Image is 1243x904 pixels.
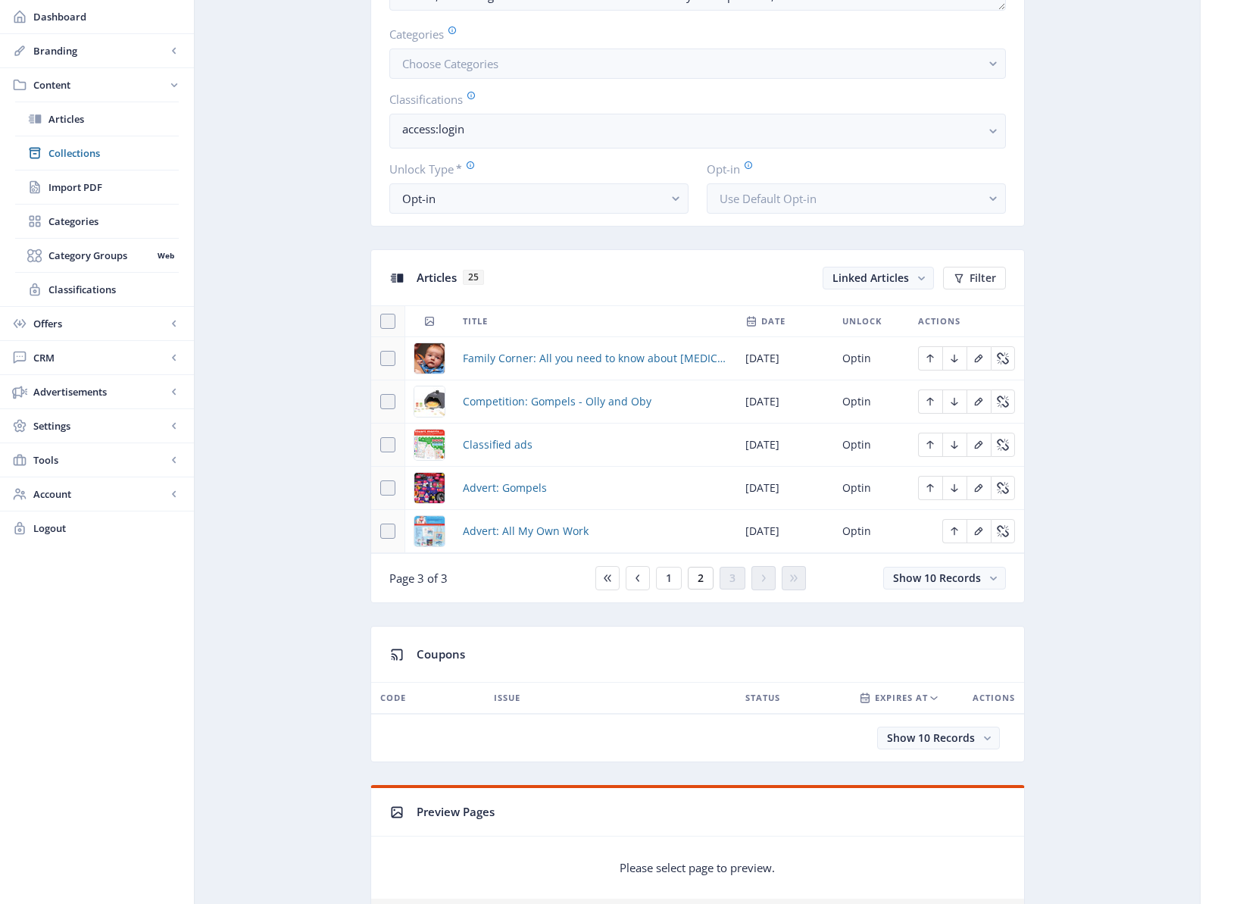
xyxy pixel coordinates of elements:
span: Linked Articles [832,271,909,285]
span: Account [33,486,167,502]
label: Unlock Type [389,161,676,177]
a: Advert: All My Own Work [463,522,589,540]
a: Collections [15,136,179,170]
a: Edit page [918,480,942,494]
span: ISSUE [494,689,520,707]
a: Edit page [942,436,967,451]
span: Collections [48,145,179,161]
td: [DATE] [736,380,833,424]
a: Edit page [991,523,1015,537]
span: 3 [729,572,735,584]
span: Actions [973,689,1015,707]
span: Content [33,77,167,92]
span: Import PDF [48,180,179,195]
td: Optin [833,380,909,424]
a: Edit page [967,480,991,494]
a: Edit page [991,350,1015,364]
a: Category GroupsWeb [15,239,179,272]
td: [DATE] [736,510,833,553]
img: 1490e7f1-0373-4b3b-88ff-cca422ebf993.png [414,430,445,460]
button: Choose Categories [389,48,1006,79]
img: img_35-1.jpg [414,473,445,503]
a: Articles [15,102,179,136]
a: Classifications [15,273,179,306]
span: Title [463,312,488,330]
span: Classifications [48,282,179,297]
td: Optin [833,424,909,467]
a: Edit page [967,393,991,408]
label: Opt-in [707,161,994,177]
span: Tools [33,452,167,468]
a: Edit page [942,523,967,537]
nb-badge: Web [152,248,179,263]
td: Optin [833,510,909,553]
a: Edit page [967,436,991,451]
span: CRM [33,350,167,365]
span: Settings [33,418,167,433]
button: 2 [688,567,714,590]
span: Logout [33,521,182,536]
td: Optin [833,337,909,380]
a: Edit page [918,350,942,364]
button: access:login [389,114,1006,149]
a: Family Corner: All you need to know about [MEDICAL_DATA] [463,349,727,368]
a: Edit page [967,350,991,364]
td: [DATE] [736,337,833,380]
a: Edit page [967,523,991,537]
a: Import PDF [15,170,179,204]
button: Show 10 Records [883,567,1006,590]
span: 1 [666,572,672,584]
span: Actions [918,312,960,330]
a: Edit page [991,436,1015,451]
span: 25 [463,270,484,285]
span: STATUS [745,689,780,707]
a: Competition: Gompels - Olly and Oby [463,393,651,411]
label: Classifications [389,91,994,108]
div: Opt-in [402,189,664,208]
a: Edit page [942,480,967,494]
span: CODE [380,689,406,707]
button: Filter [943,267,1006,289]
nb-select-label: access:login [402,120,981,138]
label: Categories [389,26,994,42]
span: Coupons [417,646,465,662]
app-collection-view: Coupons [370,626,1025,762]
a: Edit page [942,350,967,364]
a: Edit page [918,393,942,408]
td: [DATE] [736,467,833,510]
span: Show 10 Records [887,730,975,745]
a: Edit page [991,480,1015,494]
span: Category Groups [48,248,152,263]
img: 89e452e8-fdff-41dd-9329-d52bda2710f8.png [414,343,445,374]
a: Classified ads [463,436,532,454]
button: Linked Articles [823,267,934,289]
a: Edit page [942,393,967,408]
span: Filter [970,272,996,284]
button: Opt-in [389,183,689,214]
a: Edit page [991,393,1015,408]
app-collection-view: Articles [370,249,1025,603]
span: Date [761,312,785,330]
a: Advert: Gompels [463,479,547,497]
div: Preview Pages [417,800,1006,824]
span: 2 [698,572,704,584]
span: Choose Categories [402,56,498,71]
span: Advertisements [33,384,167,399]
span: Use Default Opt-in [720,191,817,206]
img: img_36-1.jpg [414,516,445,546]
span: Offers [33,316,167,331]
span: Unlock [842,312,882,330]
button: 3 [720,567,745,590]
span: Articles [417,270,457,285]
button: Use Default Opt-in [707,183,1006,214]
span: Articles [48,111,179,127]
td: Optin [833,467,909,510]
span: Page 3 of 3 [389,571,448,586]
a: Categories [15,205,179,238]
span: Show 10 Records [893,571,981,585]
